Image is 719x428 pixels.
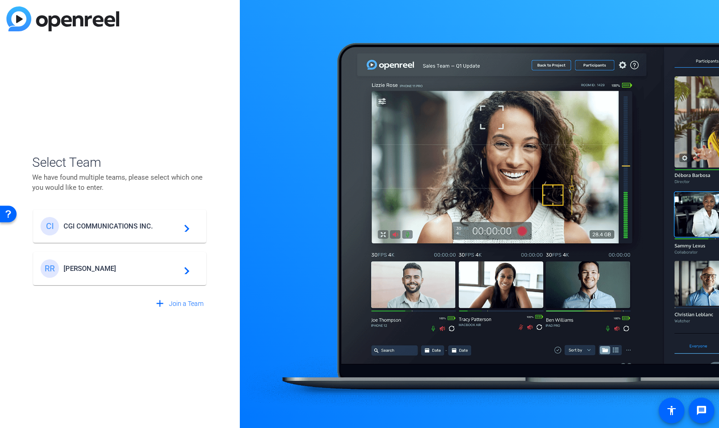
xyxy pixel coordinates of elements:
[151,295,208,312] button: Join a Team
[6,6,119,31] img: blue-gradient.svg
[179,221,190,232] mat-icon: navigate_next
[179,263,190,274] mat-icon: navigate_next
[64,264,179,273] span: [PERSON_NAME]
[32,172,207,193] p: We have found multiple teams, please select which one you would like to enter.
[64,222,179,230] span: CGI COMMUNICATIONS INC.
[696,405,707,416] mat-icon: message
[41,217,59,235] div: CI
[169,299,203,309] span: Join a Team
[32,153,207,172] span: Select Team
[666,405,677,416] mat-icon: accessibility
[154,298,166,310] mat-icon: add
[41,259,59,278] div: RR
